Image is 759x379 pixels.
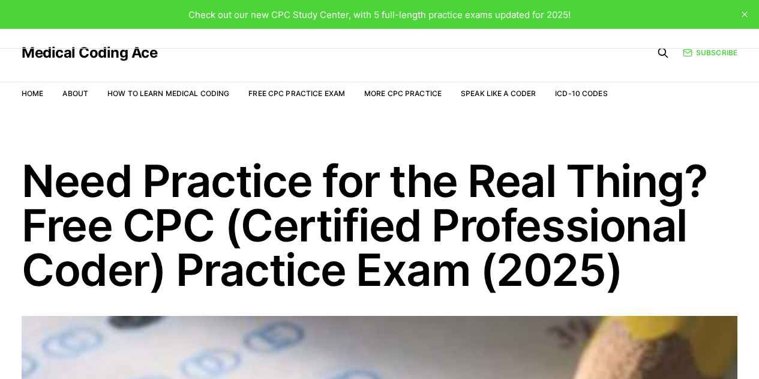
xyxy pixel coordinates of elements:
[62,89,88,98] a: About
[22,159,737,292] h1: Need Practice for the Real Thing? Free CPC (Certified Professional Coder) Practice Exam (2025)
[188,9,571,20] span: Check out our new CPC Study Center, with 5 full-length practice exams updated for 2025!
[107,89,229,98] a: How to Learn Medical Coding
[22,46,157,60] a: Medical Coding Ace
[248,89,345,98] a: Free CPC Practice Exam
[461,89,536,98] a: Speak Like a Coder
[364,89,442,98] a: More CPC Practice
[563,320,759,379] iframe: portal-trigger
[683,47,737,58] a: Subscribe
[22,89,43,98] a: Home
[735,5,754,24] button: close
[555,89,607,98] a: ICD-10 Codes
